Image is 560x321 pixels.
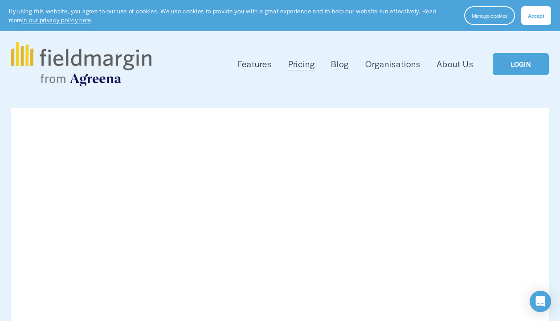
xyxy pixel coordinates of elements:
a: Blog [331,57,349,71]
span: Manage cookies [472,12,507,19]
a: Organisations [365,57,421,71]
img: fieldmargin.com [11,42,151,86]
a: About Us [437,57,474,71]
a: in our privacy policy here [22,16,91,24]
button: Accept [521,6,551,25]
span: Accept [528,12,544,19]
span: Features [238,58,272,70]
a: Pricing [288,57,315,71]
div: Open Intercom Messenger [530,291,551,312]
button: Manage cookies [464,6,515,25]
a: LOGIN [493,53,549,76]
p: By using this website, you agree to our use of cookies. We use cookies to provide you with a grea... [9,7,455,24]
a: folder dropdown [238,57,272,71]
